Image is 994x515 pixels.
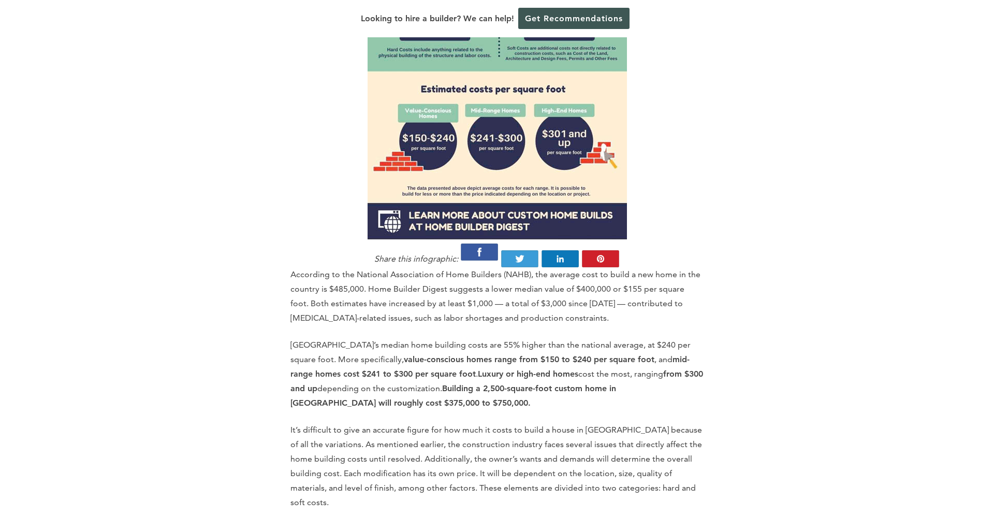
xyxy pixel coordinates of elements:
a: Get Recommendations [518,8,630,29]
strong: Building a 2,500-square-foot custom home in [GEOGRAPHIC_DATA] will roughly cost $375,000 to $750,... [290,383,616,408]
strong: value-conscious homes range from $150 to $240 per square foot [404,354,654,364]
p: It’s difficult to give an accurate figure for how much it costs to build a house in [GEOGRAPHIC_D... [290,423,704,510]
img: Twitter-Share-Icon.png [501,250,539,267]
strong: Luxury or high-end homes [478,369,578,379]
img: Pnterest-Share-Icon.png [582,250,620,267]
em: Share this infographic: [374,254,458,264]
p: According to the National Association of Home Builders (NAHB), the average cost to build a new ho... [290,267,704,325]
img: Facebook-Share-Icon.png [461,244,499,261]
img: LinkedIn-Share-Icon.png [542,250,579,267]
p: [GEOGRAPHIC_DATA]’s median home building costs are 55% higher than the national average, at $240 ... [290,338,704,410]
